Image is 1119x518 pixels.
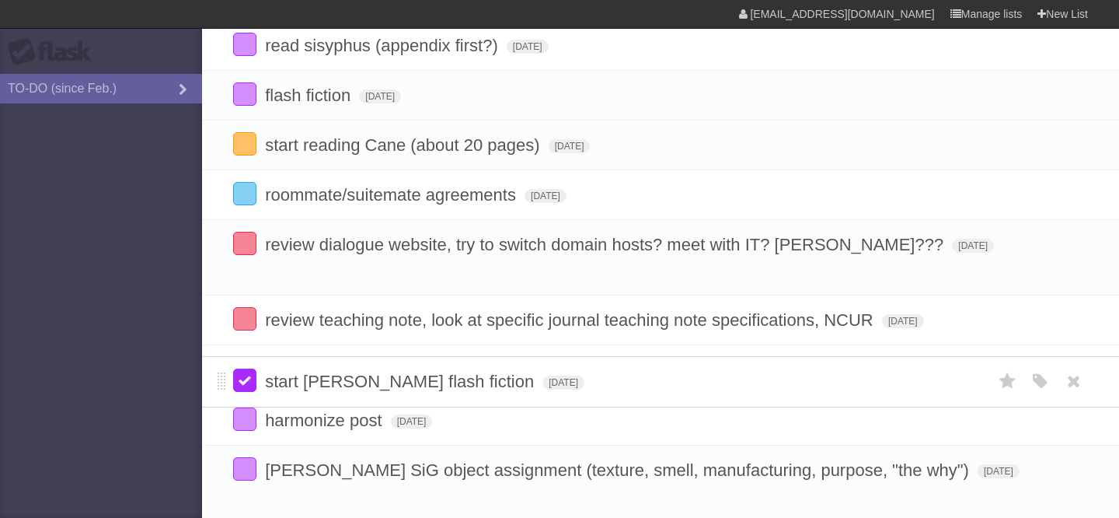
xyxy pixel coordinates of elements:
[265,310,877,330] span: review teaching note, look at specific journal teaching note specifications, NCUR
[525,189,566,203] span: [DATE]
[993,369,1023,394] label: Star task
[233,457,256,481] label: Done
[265,86,354,105] span: flash fiction
[265,36,502,55] span: read sisyphus (appendix first?)
[233,369,256,392] label: Done
[549,139,591,153] span: [DATE]
[233,232,256,255] label: Done
[233,307,256,331] label: Done
[233,33,256,56] label: Done
[978,464,1020,478] span: [DATE]
[233,182,256,205] label: Done
[265,185,520,205] span: roommate/suitemate agreements
[8,38,101,66] div: Flask
[507,40,549,54] span: [DATE]
[882,314,924,328] span: [DATE]
[265,460,973,480] span: [PERSON_NAME] SiG object assignment (texture, smell, manufacturing, purpose, "the why")
[265,135,543,155] span: start reading Cane (about 20 pages)
[952,239,994,253] span: [DATE]
[233,408,256,431] label: Done
[265,411,385,430] span: harmonize post
[542,376,584,390] span: [DATE]
[233,82,256,106] label: Done
[233,132,256,156] label: Done
[265,372,538,391] span: start [PERSON_NAME] flash fiction
[391,415,433,429] span: [DATE]
[359,89,401,103] span: [DATE]
[265,235,947,254] span: review dialogue website, try to switch domain hosts? meet with IT? [PERSON_NAME]???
